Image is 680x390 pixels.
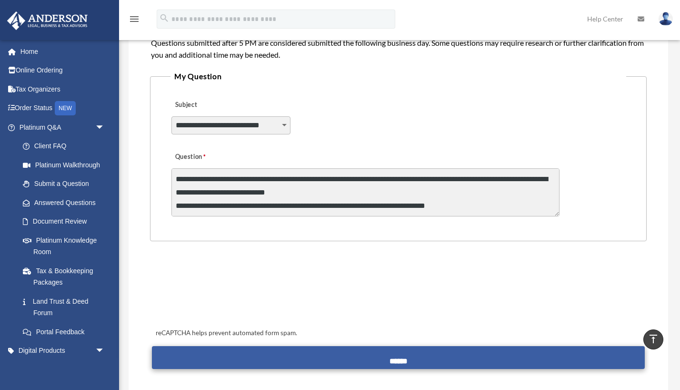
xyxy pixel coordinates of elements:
[7,341,119,360] a: Digital Productsarrow_drop_down
[152,328,644,339] div: reCAPTCHA helps prevent automated form spam.
[171,98,262,112] label: Subject
[13,212,119,231] a: Document Review
[13,193,119,212] a: Answered Questions
[13,137,119,156] a: Client FAQ
[659,12,673,26] img: User Pic
[4,11,90,30] img: Anderson Advisors Platinum Portal
[13,155,119,174] a: Platinum Walkthrough
[7,118,119,137] a: Platinum Q&Aarrow_drop_down
[170,70,626,83] legend: My Question
[159,13,170,23] i: search
[129,17,140,25] a: menu
[13,231,119,261] a: Platinum Knowledge Room
[171,151,245,164] label: Question
[13,292,119,322] a: Land Trust & Deed Forum
[7,42,119,61] a: Home
[13,174,114,194] a: Submit a Question
[7,80,119,99] a: Tax Organizers
[7,61,119,80] a: Online Ordering
[95,341,114,361] span: arrow_drop_down
[129,13,140,25] i: menu
[153,271,298,308] iframe: reCAPTCHA
[55,101,76,115] div: NEW
[7,99,119,118] a: Order StatusNEW
[648,333,659,345] i: vertical_align_top
[95,118,114,137] span: arrow_drop_down
[643,329,663,349] a: vertical_align_top
[13,261,119,292] a: Tax & Bookkeeping Packages
[13,322,119,341] a: Portal Feedback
